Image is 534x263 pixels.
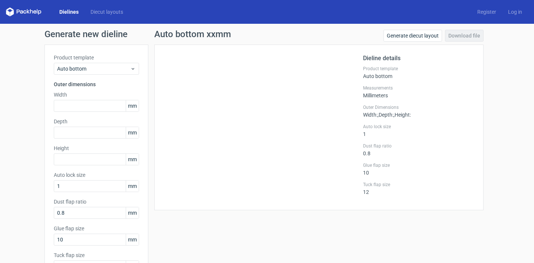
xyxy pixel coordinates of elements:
span: mm [126,234,139,245]
span: mm [126,207,139,218]
label: Auto lock size [363,124,474,130]
div: 1 [363,124,474,137]
label: Product template [54,54,139,61]
a: Diecut layouts [85,8,129,16]
span: , Depth : [378,112,393,118]
a: Register [471,8,502,16]
label: Tuck flap size [363,182,474,188]
label: Product template [363,66,474,72]
a: Log in [502,8,528,16]
a: Generate diecut layout [383,30,442,42]
span: mm [126,100,139,111]
h1: Generate new dieline [44,30,489,39]
label: Glue flap size [54,225,139,232]
div: 0.8 [363,143,474,156]
div: 12 [363,182,474,195]
span: mm [126,154,139,165]
span: Auto bottom [57,65,130,72]
span: mm [126,181,139,192]
span: mm [126,127,139,138]
label: Outer Dimensions [363,104,474,110]
h1: Auto bottom xxmm [154,30,231,39]
label: Height [54,145,139,152]
label: Glue flap size [363,162,474,168]
div: Auto bottom [363,66,474,79]
label: Tuck flap size [54,251,139,259]
label: Depth [54,118,139,125]
label: Dust flap ratio [363,143,474,149]
a: Dielines [53,8,85,16]
label: Width [54,91,139,98]
h3: Outer dimensions [54,81,139,88]
span: , Height : [393,112,411,118]
label: Measurements [363,85,474,91]
label: Dust flap ratio [54,198,139,205]
label: Auto lock size [54,171,139,179]
div: Millimeters [363,85,474,98]
span: Width : [363,112,378,118]
div: 10 [363,162,474,176]
h2: Dieline details [363,54,474,63]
